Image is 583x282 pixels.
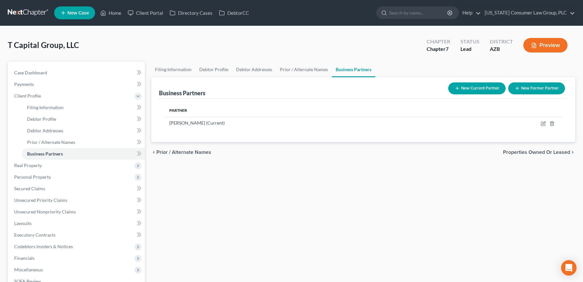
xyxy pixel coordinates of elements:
[9,79,145,90] a: Payments
[446,46,449,52] span: 7
[166,7,216,19] a: Directory Cases
[232,62,276,77] a: Debtor Addresses
[9,229,145,241] a: Executory Contracts
[22,113,145,125] a: Debtor Profile
[27,151,63,156] span: Business Partners
[169,108,187,113] span: Partner
[460,45,479,53] div: Lead
[14,186,45,191] span: Secured Claims
[503,150,575,155] button: Properties Owned or Leased chevron_right
[9,218,145,229] a: Lawsuits
[151,62,195,77] a: Filing Information
[14,81,34,87] span: Payments
[27,105,64,110] span: Filing Information
[9,206,145,218] a: Unsecured Nonpriority Claims
[124,7,166,19] a: Client Portal
[195,62,232,77] a: Debtor Profile
[490,38,513,45] div: District
[22,148,145,160] a: Business Partners
[14,267,43,272] span: Miscellaneous
[22,136,145,148] a: Prior / Alternate Names
[14,93,41,99] span: Client Profile
[508,82,565,94] button: New Former Partner
[9,183,145,194] a: Secured Claims
[427,38,450,45] div: Chapter
[14,244,73,249] span: Codebtors Insiders & Notices
[523,38,568,52] button: Preview
[156,150,211,155] span: Prior / Alternate Names
[14,232,55,238] span: Executory Contracts
[460,38,479,45] div: Status
[389,7,448,19] input: Search by name...
[9,67,145,79] a: Case Dashboard
[503,150,570,155] span: Properties Owned or Leased
[459,7,481,19] a: Help
[14,174,51,180] span: Personal Property
[332,62,375,77] a: Business Partners
[67,11,89,15] span: New Case
[570,150,575,155] i: chevron_right
[27,116,56,122] span: Debtor Profile
[490,45,513,53] div: AZB
[97,7,124,19] a: Home
[14,255,35,261] span: Financials
[14,163,42,168] span: Real Property
[14,221,32,226] span: Lawsuits
[561,260,577,276] div: Open Intercom Messenger
[22,125,145,136] a: Debtor Addresses
[159,89,205,97] div: Business Partners
[8,40,79,50] span: T Capital Group, LLC
[216,7,252,19] a: DebtorCC
[481,7,575,19] a: [US_STATE] Consumer Law Group, PLC
[151,150,156,155] i: chevron_left
[14,197,67,203] span: Unsecured Priority Claims
[22,102,145,113] a: Filing Information
[27,128,63,133] span: Debtor Addresses
[151,150,211,155] button: chevron_left Prior / Alternate Names
[276,62,332,77] a: Prior / Alternate Names
[14,209,76,214] span: Unsecured Nonpriority Claims
[169,120,225,126] span: [PERSON_NAME] (Current)
[448,82,506,94] button: New Current Partner
[9,194,145,206] a: Unsecured Priority Claims
[14,70,47,75] span: Case Dashboard
[27,139,75,145] span: Prior / Alternate Names
[427,45,450,53] div: Chapter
